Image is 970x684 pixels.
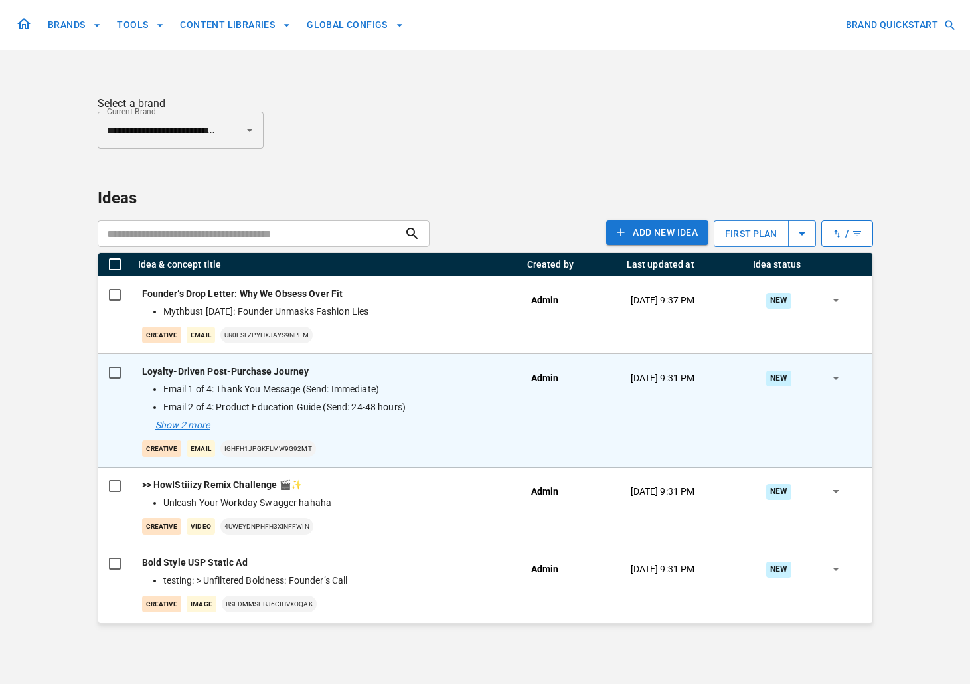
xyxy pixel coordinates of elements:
button: Open [240,121,259,139]
button: Menu [511,261,517,268]
label: Current Brand [107,106,156,117]
p: Bold Style USP Static Ad [142,556,510,570]
li: testing: > Unfiltered Boldness: Founder’s Call [163,574,505,588]
a: Add NEW IDEA [606,220,708,247]
div: Idea & concept title [138,259,222,270]
button: Menu [862,261,869,268]
p: 4uweYDnPhfH3xinFfwIn [220,518,313,535]
button: first plan [714,220,815,247]
button: BRANDS [42,13,106,37]
p: Email [187,327,214,343]
p: [DATE] 9:37 PM [631,294,695,307]
p: iGHfH1jpGkFlmW9G92mt [220,440,316,457]
button: Menu [736,261,743,268]
p: Admin [531,371,559,385]
p: Loyalty-Driven Post-Purchase Journey [142,365,510,379]
p: Admin [531,485,559,499]
p: BSfdMMSFbj6cihVXOqaK [222,596,317,612]
p: creative [142,596,182,612]
div: New [766,371,791,386]
p: [DATE] 9:31 PM [631,485,695,499]
p: Admin [531,294,559,307]
p: ur0EsLZPyHXJayS9nPeM [220,327,313,343]
div: New [766,293,791,308]
p: first plan [714,219,787,249]
p: >> HowIStiiizy Remix Challenge 🎬✨ [142,478,510,492]
p: [DATE] 9:31 PM [631,371,695,385]
p: Admin [531,562,559,576]
li: Email 1 of 4: Thank You Message (Send: Immediate) [163,383,505,396]
p: Show 2 more [155,418,210,432]
p: creative [142,327,182,343]
div: Last updated at [627,259,694,270]
button: BRAND QUICKSTART [841,13,959,37]
div: Created by [527,259,574,270]
li: Unleash Your Workday Swagger hahaha [163,496,505,510]
button: GLOBAL CONFIGS [301,13,409,37]
p: creative [142,440,182,457]
p: [DATE] 9:31 PM [631,562,695,576]
div: New [766,484,791,499]
button: CONTENT LIBRARIES [175,13,296,37]
li: Email 2 of 4: Product Education Guide (Send: 24-48 hours) [163,400,505,414]
li: Mythbust [DATE]: Founder Unmasks Fashion Lies [163,305,505,319]
p: Email [187,440,214,457]
p: Video [187,518,214,535]
button: Menu [610,261,617,268]
button: TOOLS [112,13,169,37]
p: Founder’s Drop Letter: Why We Obsess Over Fit [142,287,510,301]
button: Add NEW IDEA [606,220,708,245]
span: Select a brand [98,97,166,110]
div: New [766,562,791,577]
p: Ideas [98,186,873,210]
p: creative [142,518,182,535]
div: Idea status [753,259,801,270]
p: Image [187,596,216,612]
